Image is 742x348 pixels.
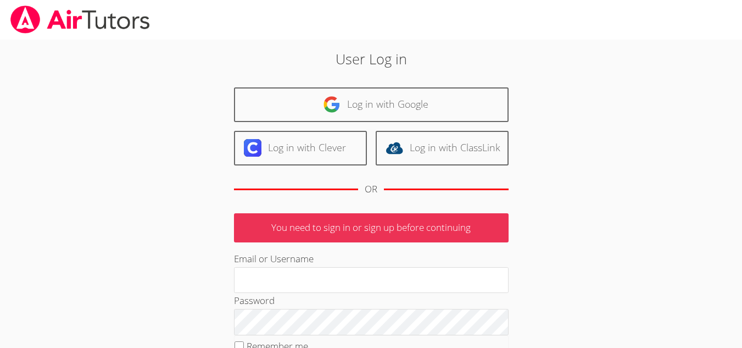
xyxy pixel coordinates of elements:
img: classlink-logo-d6bb404cc1216ec64c9a2012d9dc4662098be43eaf13dc465df04b49fa7ab582.svg [386,139,403,157]
div: OR [365,181,377,197]
img: google-logo-50288ca7cdecda66e5e0955fdab243c47b7ad437acaf1139b6f446037453330a.svg [323,96,341,113]
img: airtutors_banner-c4298cdbf04f3fff15de1276eac7730deb9818008684d7c2e4769d2f7ddbe033.png [9,5,151,34]
label: Password [234,294,275,307]
h2: User Log in [171,48,572,69]
a: Log in with Clever [234,131,367,165]
p: You need to sign in or sign up before continuing [234,213,509,242]
a: Log in with Google [234,87,509,122]
img: clever-logo-6eab21bc6e7a338710f1a6ff85c0baf02591cd810cc4098c63d3a4b26e2feb20.svg [244,139,261,157]
a: Log in with ClassLink [376,131,509,165]
label: Email or Username [234,252,314,265]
